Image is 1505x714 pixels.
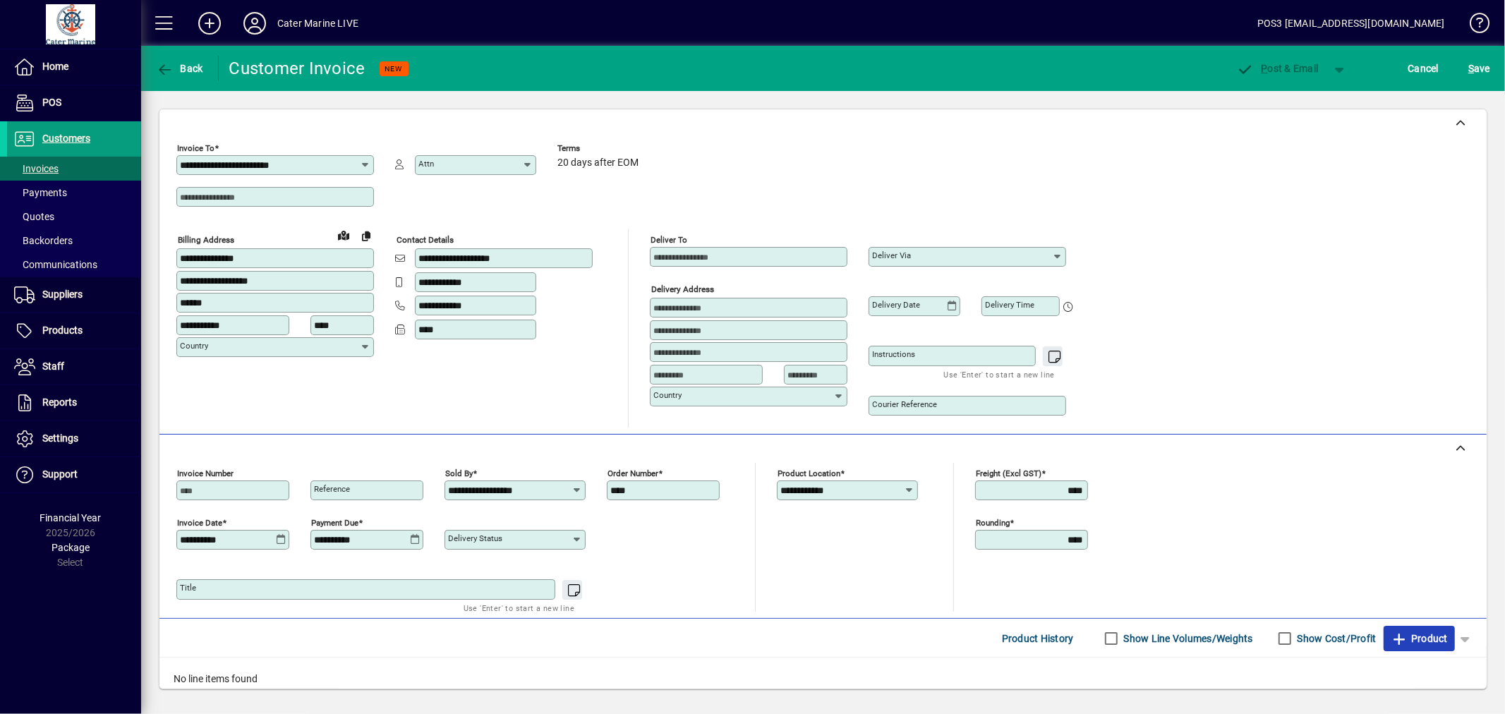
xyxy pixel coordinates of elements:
span: Home [42,61,68,72]
span: Package [52,542,90,553]
span: Payments [14,187,67,198]
mat-label: Invoice To [177,143,214,153]
mat-label: Order number [608,468,658,478]
button: Copy to Delivery address [355,224,377,247]
span: Staff [42,361,64,372]
span: Terms [557,144,642,153]
a: Support [7,457,141,492]
span: Communications [14,259,97,270]
mat-label: Invoice number [177,468,234,478]
div: POS3 [EMAIL_ADDRESS][DOMAIN_NAME] [1257,12,1445,35]
a: Staff [7,349,141,385]
a: Invoices [7,157,141,181]
a: Backorders [7,229,141,253]
a: Reports [7,385,141,420]
a: Knowledge Base [1459,3,1487,49]
span: Financial Year [40,512,102,524]
mat-hint: Use 'Enter' to start a new line [464,600,574,616]
mat-label: Deliver To [651,235,687,245]
span: P [1262,63,1268,74]
span: Customers [42,133,90,144]
mat-label: Freight (excl GST) [976,468,1041,478]
a: Quotes [7,205,141,229]
span: Product [1391,627,1448,650]
span: Settings [42,432,78,444]
a: Suppliers [7,277,141,313]
span: Backorders [14,235,73,246]
button: Add [187,11,232,36]
a: Communications [7,253,141,277]
mat-label: Product location [778,468,840,478]
mat-label: Delivery status [448,533,502,543]
span: ost & Email [1237,63,1319,74]
app-page-header-button: Back [141,56,219,81]
mat-label: Courier Reference [872,399,937,409]
button: Profile [232,11,277,36]
a: Payments [7,181,141,205]
mat-label: Country [180,341,208,351]
mat-label: Sold by [445,468,473,478]
span: Reports [42,397,77,408]
button: Back [152,56,207,81]
mat-label: Title [180,583,196,593]
a: Home [7,49,141,85]
mat-label: Delivery time [985,300,1034,310]
mat-label: Invoice date [177,518,222,528]
label: Show Cost/Profit [1295,631,1377,646]
a: POS [7,85,141,121]
span: S [1468,63,1474,74]
a: Settings [7,421,141,456]
span: Invoices [14,163,59,174]
button: Save [1465,56,1494,81]
button: Product History [996,626,1080,651]
mat-label: Attn [418,159,434,169]
span: NEW [385,64,403,73]
mat-label: Deliver via [872,250,911,260]
button: Post & Email [1230,56,1326,81]
div: Customer Invoice [229,57,365,80]
mat-label: Instructions [872,349,915,359]
span: ave [1468,57,1490,80]
button: Product [1384,626,1455,651]
a: Products [7,313,141,349]
div: No line items found [159,658,1487,701]
div: Cater Marine LIVE [277,12,358,35]
span: Product History [1002,627,1074,650]
mat-label: Payment due [311,518,358,528]
a: View on map [332,224,355,246]
span: Quotes [14,211,54,222]
span: 20 days after EOM [557,157,639,169]
mat-label: Reference [314,484,350,494]
span: Support [42,468,78,480]
mat-label: Delivery date [872,300,920,310]
span: Suppliers [42,289,83,300]
mat-hint: Use 'Enter' to start a new line [944,366,1055,382]
span: POS [42,97,61,108]
button: Cancel [1405,56,1443,81]
span: Cancel [1408,57,1439,80]
mat-label: Rounding [976,518,1010,528]
span: Back [156,63,203,74]
mat-label: Country [653,390,682,400]
span: Products [42,325,83,336]
label: Show Line Volumes/Weights [1121,631,1253,646]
